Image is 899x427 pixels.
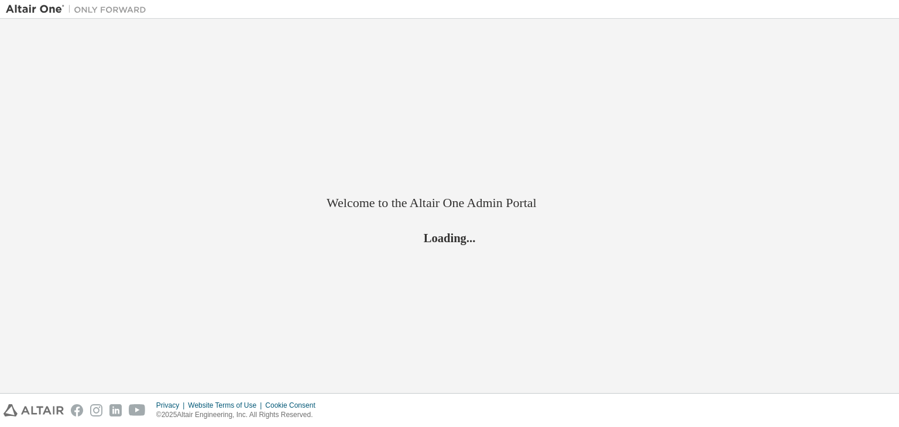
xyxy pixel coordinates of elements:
img: Altair One [6,4,152,15]
div: Cookie Consent [265,401,322,410]
img: youtube.svg [129,404,146,416]
img: altair_logo.svg [4,404,64,416]
h2: Loading... [327,230,572,246]
img: linkedin.svg [109,404,122,416]
div: Website Terms of Use [188,401,265,410]
img: facebook.svg [71,404,83,416]
h2: Welcome to the Altair One Admin Portal [327,195,572,211]
p: © 2025 Altair Engineering, Inc. All Rights Reserved. [156,410,322,420]
img: instagram.svg [90,404,102,416]
div: Privacy [156,401,188,410]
